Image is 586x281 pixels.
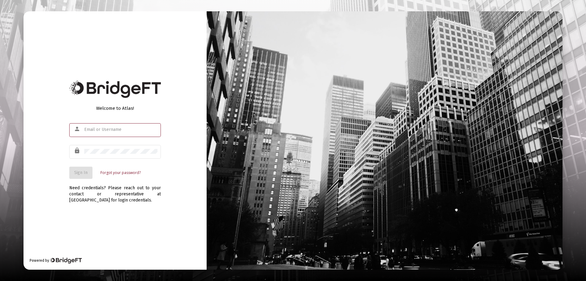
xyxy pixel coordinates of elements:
div: Powered by [30,257,82,264]
mat-icon: lock [74,147,81,154]
button: Sign In [69,167,92,179]
span: Sign In [74,170,88,175]
div: Need credentials? Please reach out to your contact or representative at [GEOGRAPHIC_DATA] for log... [69,179,161,203]
a: Forgot your password? [100,170,141,176]
img: Bridge Financial Technology Logo [50,257,82,264]
img: Bridge Financial Technology Logo [69,80,161,98]
input: Email or Username [84,127,157,132]
mat-icon: person [74,125,81,133]
div: Welcome to Atlas! [69,105,161,111]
